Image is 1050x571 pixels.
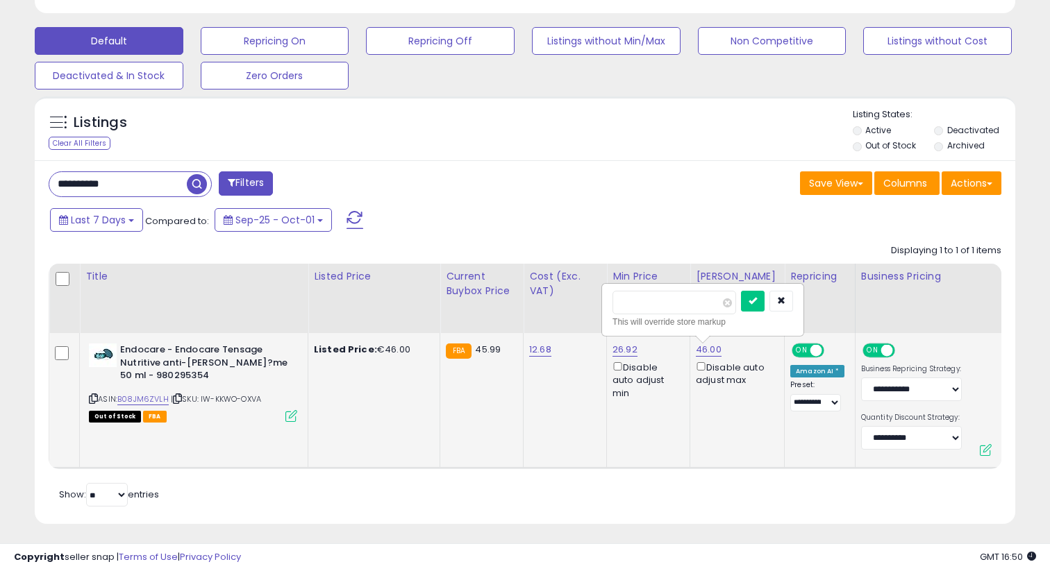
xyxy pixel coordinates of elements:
[89,343,117,367] img: 318s3iBIoKL._SL40_.jpg
[947,124,999,136] label: Deactivated
[612,315,793,329] div: This will override store markup
[446,269,517,298] div: Current Buybox Price
[219,171,273,196] button: Filters
[612,359,679,400] div: Disable auto adjust min
[35,62,183,90] button: Deactivated & In Stock
[793,345,810,357] span: ON
[529,343,551,357] a: 12.68
[853,108,1016,121] p: Listing States:
[314,343,429,356] div: €46.00
[314,343,377,356] b: Listed Price:
[215,208,332,232] button: Sep-25 - Oct-01
[59,488,159,501] span: Show: entries
[201,27,349,55] button: Repricing On
[947,139,985,151] label: Archived
[120,343,289,386] b: Endocare - Endocare Tensage Nutritive anti-[PERSON_NAME]?me 50 ml - 980295354
[612,343,637,357] a: 26.92
[696,343,722,357] a: 46.00
[85,269,302,284] div: Title
[865,124,891,136] label: Active
[864,345,881,357] span: ON
[790,380,844,411] div: Preset:
[874,171,940,195] button: Columns
[366,27,515,55] button: Repricing Off
[119,550,178,563] a: Terms of Use
[71,213,126,227] span: Last 7 Days
[883,176,927,190] span: Columns
[201,62,349,90] button: Zero Orders
[861,413,962,423] label: Quantity Discount Strategy:
[892,345,915,357] span: OFF
[35,27,183,55] button: Default
[942,171,1001,195] button: Actions
[865,139,916,151] label: Out of Stock
[50,208,143,232] button: Last 7 Days
[74,113,127,133] h5: Listings
[790,365,844,377] div: Amazon AI *
[117,393,169,405] a: B08JM6ZVLH
[532,27,681,55] button: Listings without Min/Max
[89,343,297,420] div: ASIN:
[891,244,1001,257] div: Displaying 1 to 1 of 1 items
[863,27,1012,55] button: Listings without Cost
[145,214,209,228] span: Compared to:
[698,27,847,55] button: Non Competitive
[171,393,261,404] span: | SKU: IW-KKWO-OXVA
[143,411,167,423] span: FBA
[696,269,778,284] div: [PERSON_NAME]
[314,269,434,284] div: Listed Price
[14,550,65,563] strong: Copyright
[14,551,241,564] div: seller snap | |
[696,359,774,386] div: Disable auto adjust max
[475,343,501,356] span: 45.99
[612,269,684,284] div: Min Price
[49,137,110,150] div: Clear All Filters
[89,411,141,423] span: All listings that are currently out of stock and unavailable for purchase on Amazon
[446,343,472,359] small: FBA
[980,550,1036,563] span: 2025-10-9 16:50 GMT
[180,550,241,563] a: Privacy Policy
[790,269,849,284] div: Repricing
[861,364,962,374] label: Business Repricing Strategy:
[529,269,601,298] div: Cost (Exc. VAT)
[822,345,844,357] span: OFF
[235,213,315,227] span: Sep-25 - Oct-01
[861,269,1002,284] div: Business Pricing
[800,171,872,195] button: Save View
